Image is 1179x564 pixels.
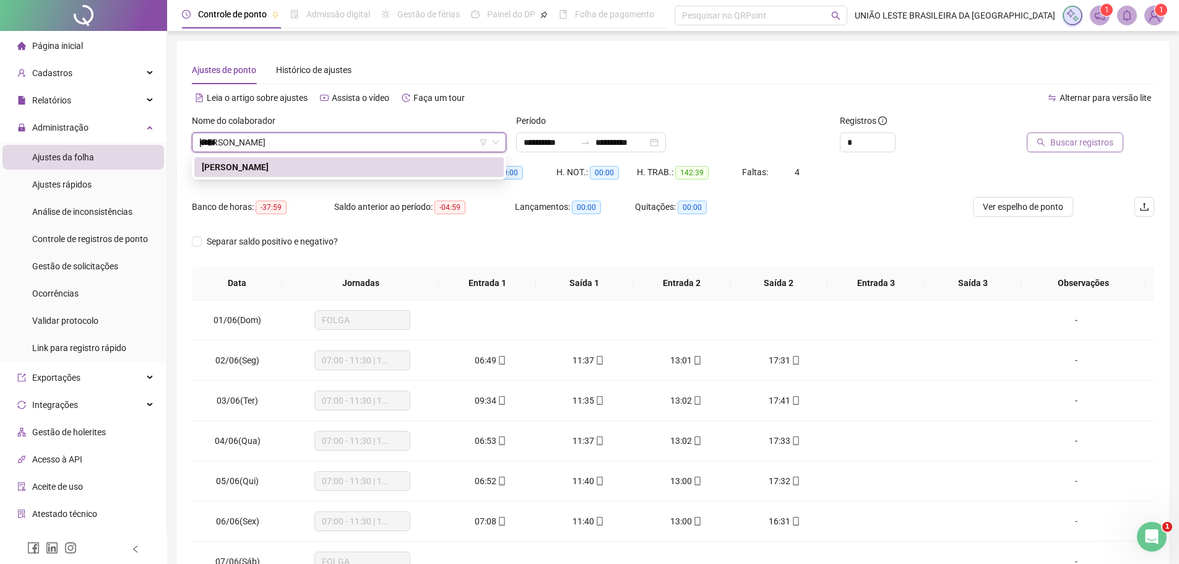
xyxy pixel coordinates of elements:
[32,343,126,353] span: Link para registro rápido
[414,166,443,180] span: 00:00
[32,180,92,189] span: Ajustes rápidos
[17,428,26,436] span: apartment
[32,152,94,162] span: Ajustes da folha
[214,315,261,325] span: 01/06(Dom)
[476,165,556,180] div: HE 3:
[272,11,279,19] span: pushpin
[1060,93,1151,103] span: Alternar para versão lite
[633,266,730,300] th: Entrada 2
[670,476,692,486] span: 13:00
[17,96,26,105] span: file
[1094,10,1105,21] span: notification
[17,69,26,77] span: user-add
[216,516,259,526] span: 06/06(Sex)
[32,427,106,437] span: Gestão de holerites
[1075,516,1078,526] span: -
[198,9,267,19] span: Controle de ponto
[769,516,790,526] span: 16:31
[322,432,403,450] span: 07:00 - 11:30 | 13:00 - 17:30
[590,166,619,180] span: 00:00
[496,396,506,405] span: mobile
[17,373,26,382] span: export
[1037,138,1045,147] span: search
[32,123,89,132] span: Administração
[1075,355,1078,365] span: -
[475,436,496,446] span: 06:53
[594,517,604,526] span: mobile
[64,542,77,554] span: instagram
[581,137,590,147] span: to
[207,93,308,103] span: Leia o artigo sobre ajustes
[494,166,523,180] span: 00:00
[769,436,790,446] span: 17:33
[973,197,1073,217] button: Ver espelho de ponto
[322,472,403,490] span: 07:00 - 11:30 | 13:00 - 17:30
[131,545,140,553] span: left
[496,436,506,445] span: mobile
[396,165,477,180] div: HE 2:
[27,542,40,554] span: facebook
[316,165,396,180] div: HE 1:
[402,93,410,102] span: history
[32,373,80,383] span: Exportações
[594,477,604,485] span: mobile
[496,517,506,526] span: mobile
[215,355,259,365] span: 02/06(Seg)
[1159,6,1164,14] span: 1
[840,114,887,128] span: Registros
[572,355,594,365] span: 11:37
[1075,396,1078,406] span: -
[1066,9,1079,22] img: sparkle-icon.fc2bf0ac1784a2077858766a79e2daf3.svg
[1155,4,1167,16] sup: Atualize o seu contato no menu Meus Dados
[216,476,259,486] span: 05/06(Qui)
[790,396,800,405] span: mobile
[742,167,770,177] span: Faltas:
[17,455,26,464] span: api
[827,266,925,300] th: Entrada 3
[434,201,465,214] span: -04:59
[594,436,604,445] span: mobile
[290,10,299,19] span: file-done
[831,11,840,20] span: search
[332,93,389,103] span: Assista o vídeo
[215,436,261,446] span: 04/06(Qua)
[925,266,1022,300] th: Saída 3
[46,542,58,554] span: linkedin
[675,166,709,180] span: 142:39
[322,311,403,329] span: FOLGA
[471,10,480,19] span: dashboard
[32,454,82,464] span: Acesso à API
[322,512,403,531] span: 07:00 - 11:30 | 13:00 - 16:30
[475,516,496,526] span: 07:08
[572,396,594,406] span: 11:35
[572,436,594,446] span: 11:37
[559,10,568,19] span: book
[1027,132,1123,152] button: Buscar registros
[475,355,496,365] span: 06:49
[32,261,118,271] span: Gestão de solicitações
[475,476,496,486] span: 06:52
[678,201,707,214] span: 00:00
[276,65,352,75] span: Histórico de ajustes
[670,516,692,526] span: 13:00
[32,234,148,244] span: Controle de registros de ponto
[192,165,316,180] div: Saldo total:
[769,476,790,486] span: 17:32
[17,401,26,409] span: sync
[496,477,506,485] span: mobile
[475,396,496,406] span: 09:34
[192,200,334,214] div: Banco de horas:
[17,41,26,50] span: home
[237,166,268,180] span: -33:00
[1105,6,1109,14] span: 1
[670,436,692,446] span: 13:02
[32,289,79,298] span: Ocorrências
[334,166,363,180] span: 04:32
[790,517,800,526] span: mobile
[556,165,637,180] div: H. NOT.:
[32,400,78,410] span: Integrações
[322,391,403,410] span: 07:00 - 11:30 | 13:00 - 17:30
[1075,315,1078,325] span: -
[17,510,26,518] span: solution
[572,201,601,214] span: 00:00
